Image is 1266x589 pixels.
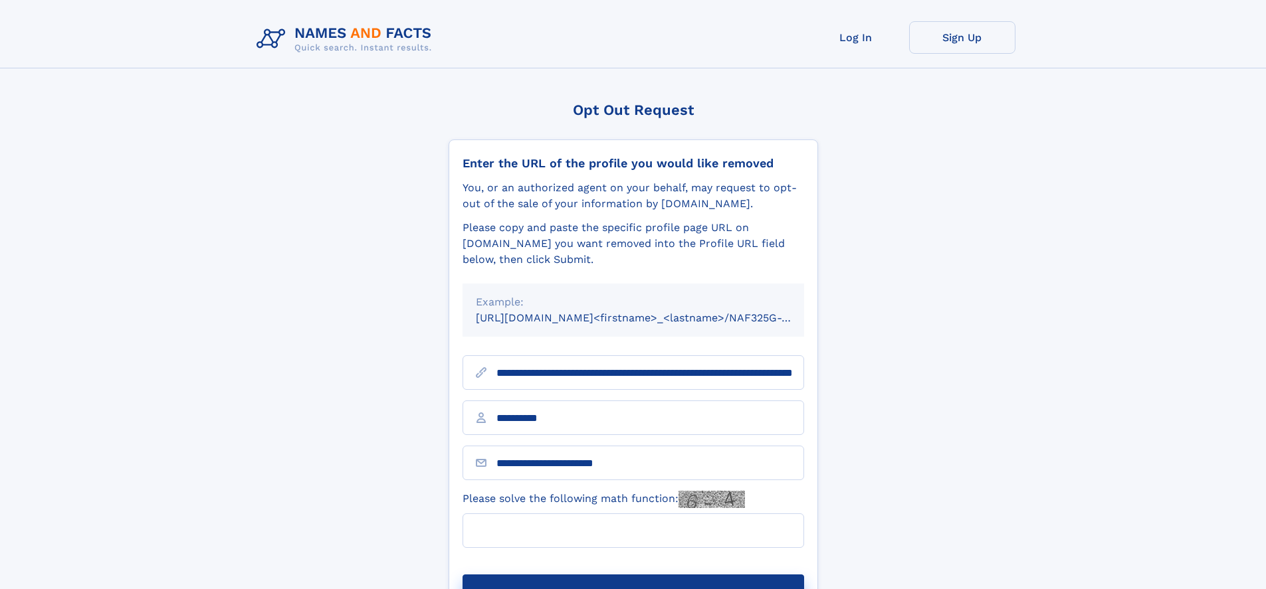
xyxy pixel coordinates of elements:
[463,491,745,508] label: Please solve the following math function:
[463,180,804,212] div: You, or an authorized agent on your behalf, may request to opt-out of the sale of your informatio...
[476,311,829,324] small: [URL][DOMAIN_NAME]<firstname>_<lastname>/NAF325G-xxxxxxxx
[463,156,804,171] div: Enter the URL of the profile you would like removed
[463,220,804,268] div: Please copy and paste the specific profile page URL on [DOMAIN_NAME] you want removed into the Pr...
[803,21,909,54] a: Log In
[909,21,1015,54] a: Sign Up
[476,294,791,310] div: Example:
[251,21,443,57] img: Logo Names and Facts
[449,102,818,118] div: Opt Out Request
